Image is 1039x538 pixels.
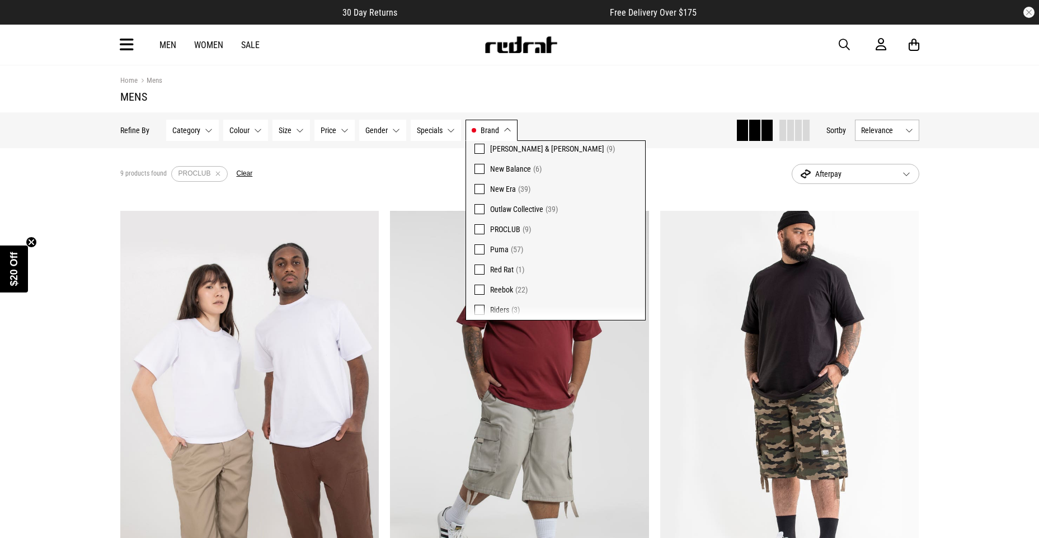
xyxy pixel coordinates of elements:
[533,164,542,173] span: (6)
[546,205,558,214] span: (39)
[120,76,138,84] a: Home
[194,40,223,50] a: Women
[855,120,919,141] button: Relevance
[490,245,509,254] span: Puma
[792,164,919,184] button: Afterpay
[610,7,697,18] span: Free Delivery Over $175
[801,169,811,178] img: ico-ap-afterpay.png
[511,305,520,314] span: (3)
[523,225,531,234] span: (9)
[9,4,43,38] button: Open LiveChat chat widget
[138,76,162,87] a: Mens
[607,144,615,153] span: (9)
[490,305,509,314] span: Riders
[26,237,37,248] button: Close teaser
[861,126,901,135] span: Relevance
[120,126,149,135] p: Refine By
[490,265,514,274] span: Red Rat
[241,40,260,50] a: Sale
[801,167,894,181] span: Afterpay
[120,90,919,103] h1: Mens
[229,126,250,135] span: Colour
[223,120,268,141] button: Colour
[342,7,397,18] span: 30 Day Returns
[172,126,200,135] span: Category
[237,169,253,178] button: Clear
[466,140,646,320] div: Brand
[490,144,604,153] span: [PERSON_NAME] & [PERSON_NAME]
[178,169,211,177] span: PROCLUB
[314,120,355,141] button: Price
[490,225,520,234] span: PROCLUB
[518,185,530,194] span: (39)
[466,120,518,141] button: Brand
[120,169,167,178] span: 9 products found
[490,285,513,294] span: Reebok
[490,205,543,214] span: Outlaw Collective
[359,120,406,141] button: Gender
[166,120,219,141] button: Category
[484,36,558,53] img: Redrat logo
[279,126,292,135] span: Size
[365,126,388,135] span: Gender
[511,245,523,254] span: (57)
[826,124,846,137] button: Sortby
[420,7,587,18] iframe: Customer reviews powered by Trustpilot
[272,120,310,141] button: Size
[159,40,176,50] a: Men
[515,285,528,294] span: (22)
[211,166,225,182] button: Remove filter
[417,126,443,135] span: Specials
[481,126,499,135] span: Brand
[411,120,461,141] button: Specials
[8,252,20,286] span: $20 Off
[490,164,531,173] span: New Balance
[490,185,516,194] span: New Era
[321,126,336,135] span: Price
[516,265,524,274] span: (1)
[839,126,846,135] span: by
